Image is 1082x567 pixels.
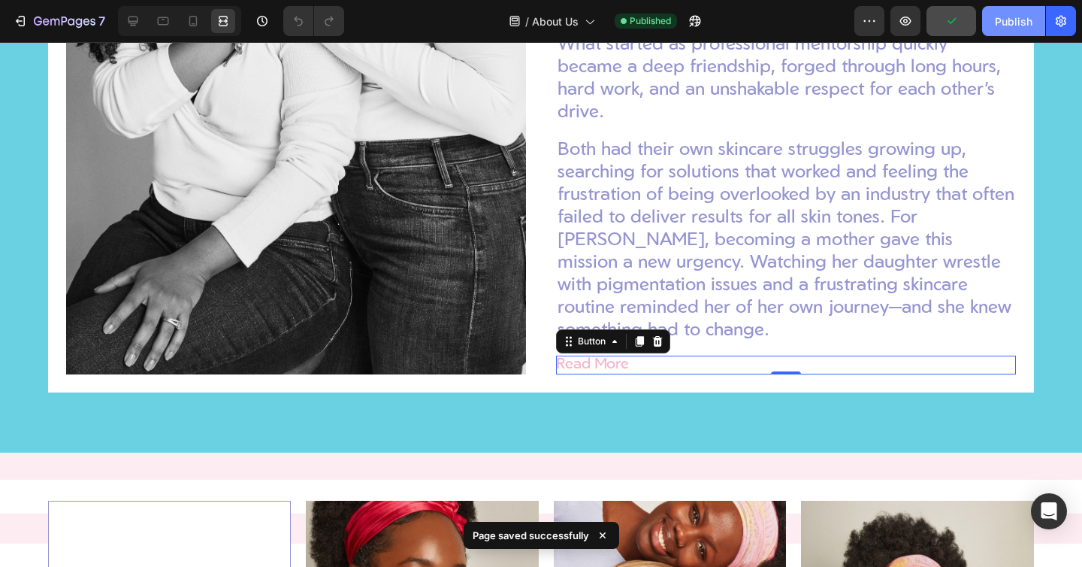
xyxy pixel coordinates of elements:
[98,12,105,30] p: 7
[630,14,671,28] span: Published
[995,14,1032,29] div: Publish
[6,6,112,36] button: 7
[532,14,579,29] span: About Us
[575,293,609,306] div: Button
[525,14,529,29] span: /
[1031,493,1067,529] div: Open Intercom Messenger
[982,6,1045,36] button: Publish
[283,6,344,36] div: Undo/Redo
[556,314,629,332] p: Read More
[558,97,1014,300] p: Both had their own skincare struggles growing up, searching for solutions that worked and feeling...
[473,528,589,543] p: Page saved successfully
[556,314,629,332] button: <p>Read More</p>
